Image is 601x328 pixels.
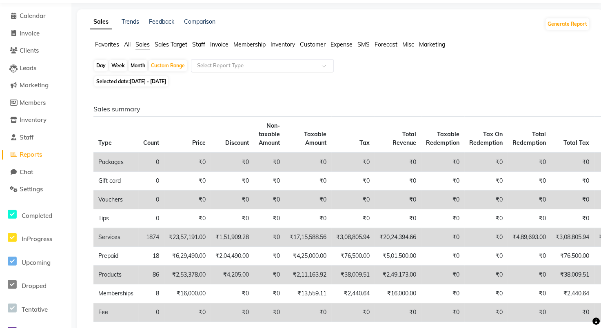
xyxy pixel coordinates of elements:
[551,266,594,284] td: ₹38,009.51
[464,153,508,172] td: ₹0
[551,303,594,322] td: ₹0
[285,172,331,191] td: ₹0
[93,247,138,266] td: Prepaid
[164,228,211,247] td: ₹23,57,191.00
[300,41,326,48] span: Customer
[551,247,594,266] td: ₹76,500.00
[211,228,254,247] td: ₹1,51,909.28
[210,41,228,48] span: Invoice
[331,153,375,172] td: ₹0
[93,153,138,172] td: Packages
[2,98,69,108] a: Members
[254,191,285,209] td: ₹0
[138,303,164,322] td: 0
[211,172,254,191] td: ₹0
[375,172,421,191] td: ₹0
[285,247,331,266] td: ₹4,25,000.00
[464,228,508,247] td: ₹0
[93,284,138,303] td: Memberships
[254,228,285,247] td: ₹0
[233,41,266,48] span: Membership
[129,60,147,71] div: Month
[164,172,211,191] td: ₹0
[20,29,40,37] span: Invoice
[546,18,589,30] button: Generate Report
[20,99,46,106] span: Members
[421,247,464,266] td: ₹0
[20,47,39,54] span: Clients
[285,209,331,228] td: ₹0
[551,153,594,172] td: ₹0
[551,284,594,303] td: ₹2,440.64
[357,41,370,48] span: SMS
[124,41,131,48] span: All
[22,282,47,290] span: Dropped
[375,284,421,303] td: ₹16,000.00
[330,41,353,48] span: Expense
[421,191,464,209] td: ₹0
[331,247,375,266] td: ₹76,500.00
[138,191,164,209] td: 0
[192,139,206,146] span: Price
[2,150,69,160] a: Reports
[22,212,52,219] span: Completed
[508,153,551,172] td: ₹0
[2,81,69,90] a: Marketing
[211,191,254,209] td: ₹0
[375,266,421,284] td: ₹2,49,173.00
[421,303,464,322] td: ₹0
[375,303,421,322] td: ₹0
[20,133,33,141] span: Staff
[138,209,164,228] td: 0
[331,191,375,209] td: ₹0
[211,209,254,228] td: ₹0
[211,153,254,172] td: ₹0
[93,209,138,228] td: Tips
[331,284,375,303] td: ₹2,440.64
[138,284,164,303] td: 8
[20,116,47,124] span: Inventory
[93,105,583,113] h6: Sales summary
[149,18,174,25] a: Feedback
[285,303,331,322] td: ₹0
[375,228,421,247] td: ₹20,24,394.66
[20,81,49,89] span: Marketing
[2,133,69,142] a: Staff
[20,64,36,72] span: Leads
[130,78,166,84] span: [DATE] - [DATE]
[285,284,331,303] td: ₹13,559.11
[285,153,331,172] td: ₹0
[304,131,326,146] span: Taxable Amount
[331,303,375,322] td: ₹0
[551,209,594,228] td: ₹0
[375,209,421,228] td: ₹0
[22,306,48,313] span: Tentative
[254,209,285,228] td: ₹0
[143,139,159,146] span: Count
[93,228,138,247] td: Services
[2,46,69,55] a: Clients
[164,284,211,303] td: ₹16,000.00
[421,172,464,191] td: ₹0
[93,172,138,191] td: Gift card
[331,172,375,191] td: ₹0
[375,41,397,48] span: Forecast
[22,235,52,243] span: InProgress
[464,191,508,209] td: ₹0
[95,41,119,48] span: Favorites
[254,303,285,322] td: ₹0
[90,15,112,29] a: Sales
[20,151,42,158] span: Reports
[508,303,551,322] td: ₹0
[464,284,508,303] td: ₹0
[94,76,168,86] span: Selected date:
[138,153,164,172] td: 0
[164,153,211,172] td: ₹0
[421,284,464,303] td: ₹0
[259,122,280,146] span: Non-taxable Amount
[551,228,594,247] td: ₹3,08,805.94
[426,131,459,146] span: Taxable Redemption
[164,266,211,284] td: ₹2,53,378.00
[419,41,445,48] span: Marketing
[508,209,551,228] td: ₹0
